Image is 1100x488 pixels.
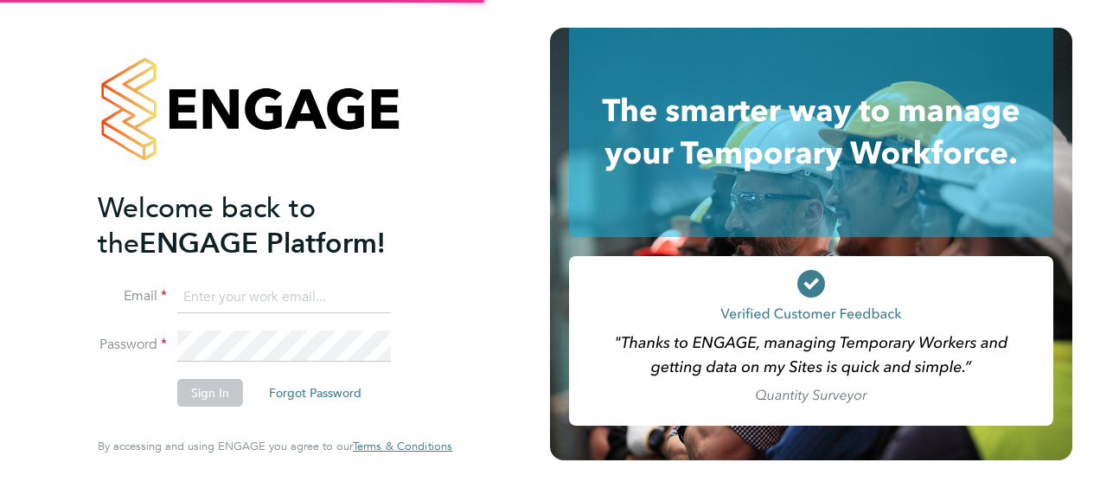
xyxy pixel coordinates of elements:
input: Enter your work email... [177,282,391,313]
label: Password [98,336,167,354]
a: Terms & Conditions [353,440,452,453]
button: Sign In [177,379,243,407]
span: Welcome back to the [98,191,316,260]
label: Email [98,287,167,305]
span: Terms & Conditions [353,439,452,453]
span: By accessing and using ENGAGE you agree to our [98,439,452,453]
h2: ENGAGE Platform! [98,190,435,261]
button: Forgot Password [255,379,375,407]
